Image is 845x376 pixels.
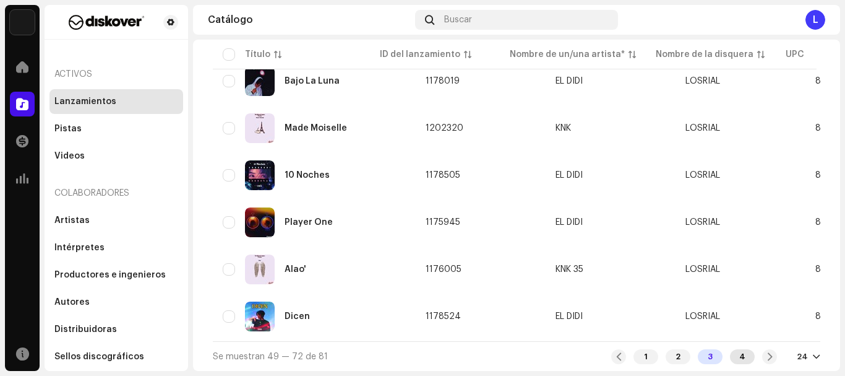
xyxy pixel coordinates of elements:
img: 297a105e-aa6c-4183-9ff4-27133c00f2e2 [10,10,35,35]
span: 1175945 [426,218,460,227]
div: Videos [54,151,85,161]
div: 24 [797,352,808,362]
div: Sellos discográficos [54,352,144,362]
re-m-nav-item: Videos [49,144,183,168]
div: Nombre de la disquera [656,48,753,61]
div: KNK [555,124,571,133]
img: f29a3560-dd48-4e38-b32b-c7dc0a486f0f [54,15,158,30]
div: Dicen [285,312,310,321]
span: 1178505 [426,171,460,180]
re-m-nav-item: Artistas [49,208,183,233]
span: EL DIDI [555,312,666,321]
img: 3a3fd2c3-d31b-4593-9cf3-ca0540265a1b [245,255,275,284]
div: Título [245,48,270,61]
re-a-nav-header: Colaboradores [49,178,183,208]
div: Catálogo [208,15,410,25]
div: Bajo La Luna [285,77,340,85]
div: Lanzamientos [54,97,116,107]
div: 1 [633,349,658,364]
re-m-nav-item: Autores [49,290,183,315]
div: L [805,10,825,30]
span: 1178019 [426,77,460,85]
div: Productores e ingenieros [54,270,166,280]
img: b0db3b9a-0aa2-4a58-bfe1-8db2e03987c1 [245,113,275,143]
div: Player One [285,218,333,227]
span: LOSRIAL [685,124,720,133]
div: Autores [54,297,90,307]
div: EL DIDI [555,77,583,85]
div: Artistas [54,216,90,225]
span: KNK 35 [555,265,666,274]
div: Distribuidoras [54,325,117,334]
re-m-nav-item: Lanzamientos [49,89,183,114]
span: LOSRIAL [685,171,720,180]
span: KNK [555,124,666,133]
div: KNK 35 [555,265,583,274]
div: EL DIDI [555,218,583,227]
div: Nombre de un/una artista* [510,48,625,61]
re-a-nav-header: Activos [49,59,183,89]
re-m-nav-item: Distribuidoras [49,317,183,342]
span: 1176005 [426,265,461,274]
span: EL DIDI [555,77,666,85]
div: Made Moiselle [285,124,347,133]
span: 1178524 [426,312,461,321]
span: LOSRIAL [685,312,720,321]
img: 54fb5ce0-cdc5-424f-97cc-c137f3899154 [245,302,275,331]
re-m-nav-item: Sellos discográficos [49,344,183,369]
re-m-nav-item: Intérpretes [49,235,183,260]
re-m-nav-item: Productores e ingenieros [49,263,183,287]
img: 2d058e8e-121e-41b3-8671-cc9a18e3a924 [245,208,275,237]
span: EL DIDI [555,171,666,180]
span: 1202320 [426,124,463,133]
span: EL DIDI [555,218,666,227]
div: 2 [666,349,690,364]
div: 10 Noches [285,171,330,180]
div: EL DIDI [555,171,583,180]
div: 4 [730,349,755,364]
div: Alao' [285,265,306,274]
span: LOSRIAL [685,218,720,227]
span: LOSRIAL [685,265,720,274]
div: EL DIDI [555,312,583,321]
span: Se muestran 49 — 72 de 81 [213,352,328,361]
img: 0150408d-8d71-42c2-8a6e-67bc432f2399 [245,66,275,96]
div: ID del lanzamiento [380,48,460,61]
img: 34aed098-63f5-44fd-ba64-7b1ad745f2ac [245,160,275,190]
span: LOSRIAL [685,77,720,85]
div: Intérpretes [54,243,105,253]
span: Buscar [444,15,472,25]
div: Pistas [54,124,82,134]
re-m-nav-item: Pistas [49,116,183,141]
div: 3 [698,349,723,364]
